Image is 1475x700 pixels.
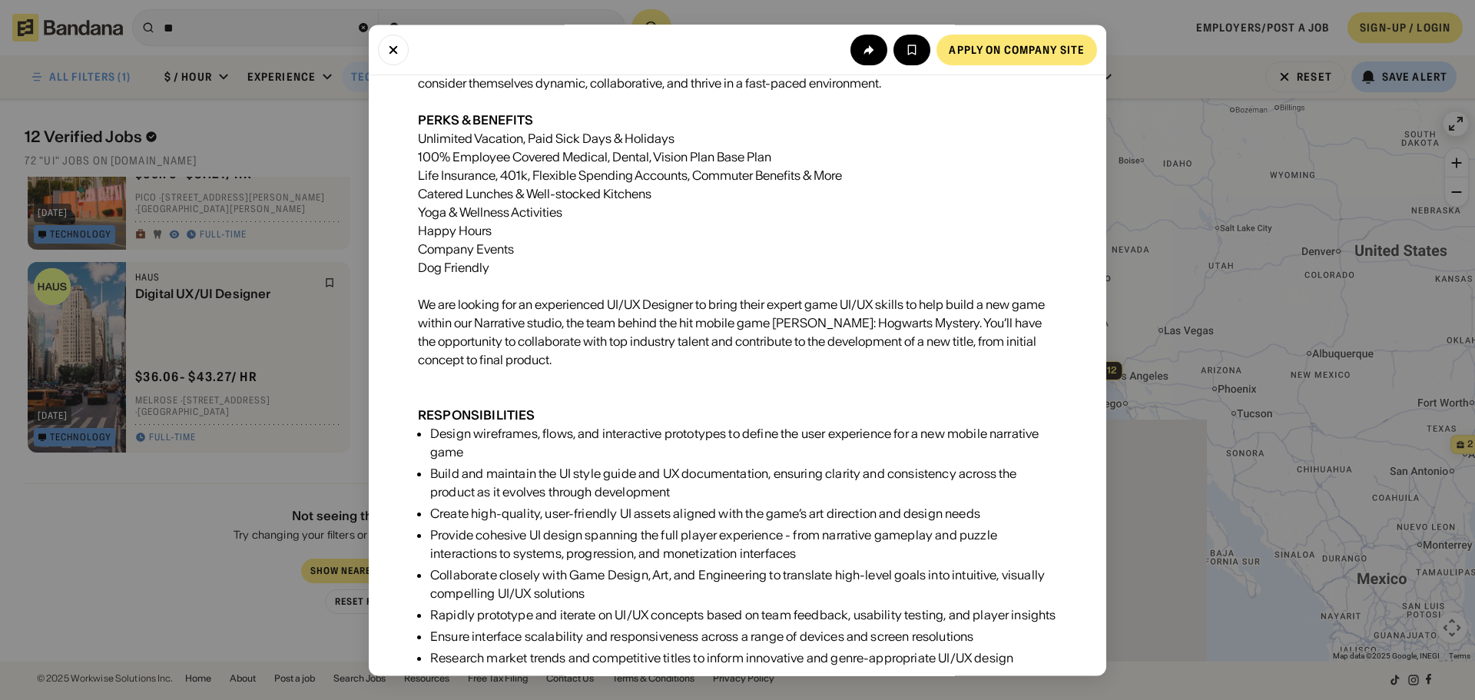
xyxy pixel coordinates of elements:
div: Company Events [418,241,1057,259]
div: Life Insurance, 401k, Flexible Spending Accounts, Commuter Benefits & More [418,167,1057,185]
div: Unlimited Vacation, Paid Sick Days & Holidays [418,130,1057,148]
div: Design wireframes, flows, and interactive prototypes to define the user experience for a new mobi... [430,425,1057,462]
div: Create high-quality, user-friendly UI assets aligned with the game’s art direction and design needs [430,505,1057,523]
div: Catered Lunches & Well-stocked Kitchens [418,185,1057,204]
div: 100% Employee Covered Medical, Dental, Vision Plan Base Plan [418,148,1057,167]
div: Apply on company site [949,44,1085,55]
div: Build and maintain the UI style guide and UX documentation, ensuring clarity and consistency acro... [430,465,1057,502]
span: We are looking for an experienced UI/UX Designer to bring their expert game UI/UX skills to help ... [418,297,1045,368]
div: Collaborate closely with Game Design, Art, and Engineering to translate high-level goals into int... [430,566,1057,603]
button: Close [378,34,409,65]
div: Yoga & Wellness Activities [418,204,1057,222]
div: RESPONSIBILITIES [418,408,535,423]
div: Rapidly prototype and iterate on UI/UX concepts based on team feedback, usability testing, and pl... [430,606,1057,625]
div: Dog Friendly [418,259,1057,277]
div: Ensure interface scalability and responsiveness across a range of devices and screen resolutions [430,628,1057,646]
div: Happy Hours [418,222,1057,241]
div: Provide cohesive UI design spanning the full player experience - from narrative gameplay and puzz... [430,526,1057,563]
div: Research market trends and competitive titles to inform innovative and genre-appropriate UI/UX de... [430,649,1057,668]
b: PERKS & BENEFITS [418,113,533,128]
